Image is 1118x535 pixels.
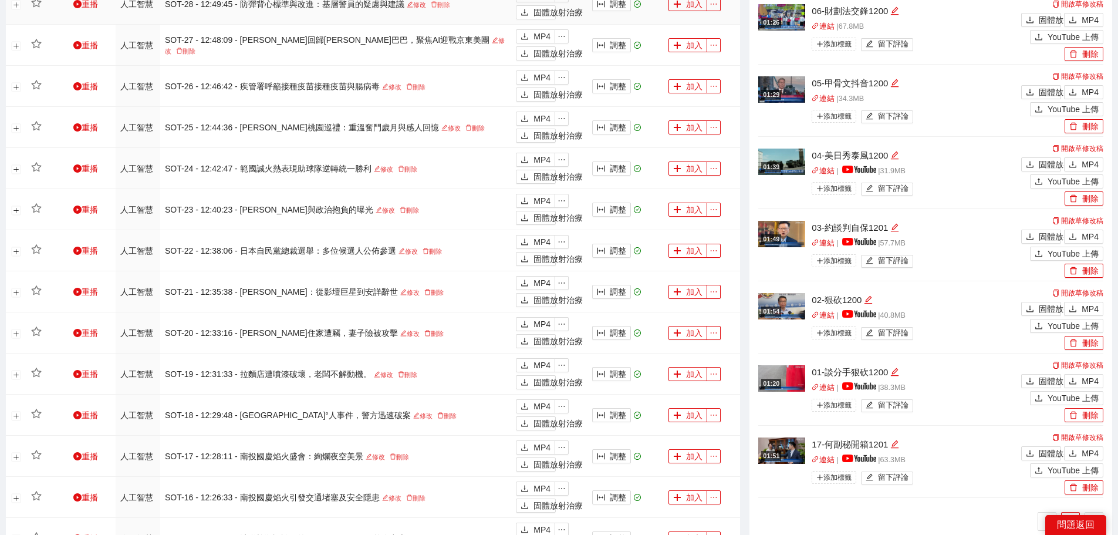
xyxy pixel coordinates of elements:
[516,194,555,208] button: 下載MP4
[819,239,835,247] font: 連結
[12,288,21,297] button: 展開行
[521,32,529,42] span: 下載
[812,167,819,174] span: 關聯
[707,120,721,134] button: 省略
[404,166,417,173] font: 刪除
[812,22,835,31] a: 關聯連結
[73,164,82,173] span: 遊戲圈
[866,40,873,49] span: 編輯
[1039,15,1088,25] font: 固體放射治療
[707,161,721,176] button: 省略
[861,255,913,268] button: 編輯留下評論
[1064,13,1103,27] button: 下載MP4
[610,41,626,50] font: 調整
[610,205,626,214] font: 調整
[533,73,550,82] font: MP4
[763,163,779,170] font: 01:39
[521,115,529,124] span: 下載
[1030,247,1103,261] button: 上傳YouTube 上傳
[1069,50,1078,59] span: 刪除
[1082,194,1099,203] font: 刪除
[1061,217,1103,225] font: 開啟草修改稿
[610,164,626,173] font: 調整
[183,48,195,55] font: 刪除
[597,164,605,174] span: 列寬
[707,123,720,132] span: 省略
[521,255,529,264] span: 下載
[686,82,702,91] font: 加入
[429,248,442,255] font: 刪除
[376,207,382,213] span: 編輯
[707,164,720,173] span: 省略
[407,289,420,296] font: 修改
[521,296,529,305] span: 下載
[890,6,899,15] span: 編輯
[437,1,450,8] font: 刪除
[516,29,555,43] button: 下載MP4
[597,123,605,133] span: 列寬
[1061,144,1103,153] font: 開啟草修改稿
[890,76,899,90] div: 編輯
[1061,72,1103,80] font: 開啟草修改稿
[374,166,380,172] span: 編輯
[597,288,605,297] span: 列寬
[1030,30,1103,44] button: 上傳YouTube 上傳
[1021,157,1061,171] button: 下載固體放射治療
[842,238,876,245] img: yt_logo_rgb_light.a676ea31.png
[533,90,583,99] font: 固體放射治療
[707,38,721,52] button: 省略
[668,38,707,52] button: 加加入
[1039,232,1088,241] font: 固體放射治療
[878,184,908,193] font: 留下評論
[1069,122,1078,132] span: 刪除
[668,326,707,340] button: 加加入
[673,247,681,256] span: 加
[1065,264,1103,278] button: 刪除刪除
[592,79,631,93] button: 列寬調整
[1064,85,1103,99] button: 下載MP4
[73,41,82,49] span: 遊戲圈
[1048,105,1099,114] font: YouTube 上傳
[1021,230,1061,244] button: 下載固體放射治療
[382,83,389,90] span: 編輯
[686,123,702,132] font: 加入
[668,285,707,299] button: 加加入
[533,254,583,264] font: 固體放射治療
[73,206,82,214] span: 遊戲圈
[597,247,605,256] span: 列寬
[521,8,529,18] span: 下載
[1048,249,1099,258] font: YouTube 上傳
[1082,88,1099,97] font: MP4
[878,112,908,120] font: 留下評論
[1030,102,1103,116] button: 上傳YouTube 上傳
[1026,16,1034,25] span: 下載
[686,41,702,50] font: 加入
[1052,73,1059,80] span: 複製
[521,214,529,223] span: 下載
[516,170,556,184] button: 下載固體放射治療
[842,166,876,173] img: yt_logo_rgb_light.a676ea31.png
[610,287,626,297] font: 調整
[1065,47,1103,61] button: 刪除刪除
[673,206,681,215] span: 加
[472,125,485,132] font: 刪除
[521,320,529,329] span: 下載
[12,164,21,174] button: 展開行
[82,123,98,132] font: 重播
[866,112,873,121] span: 編輯
[763,19,779,26] font: 01:26
[812,239,835,247] a: 關聯連結
[812,311,819,319] span: 關聯
[673,164,681,174] span: 加
[555,194,569,208] button: 省略
[758,149,805,175] img: 8a084846-63e2-48c9-9f63-e532f9dd2481.jpg
[533,172,583,181] font: 固體放射治療
[555,235,569,249] button: 省略
[12,41,21,51] button: 展開行
[592,203,631,217] button: 列寬調整
[668,120,707,134] button: 加加入
[673,41,681,51] span: 加
[890,223,899,232] span: 編輯
[400,207,406,213] span: 刪除
[610,82,626,91] font: 調整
